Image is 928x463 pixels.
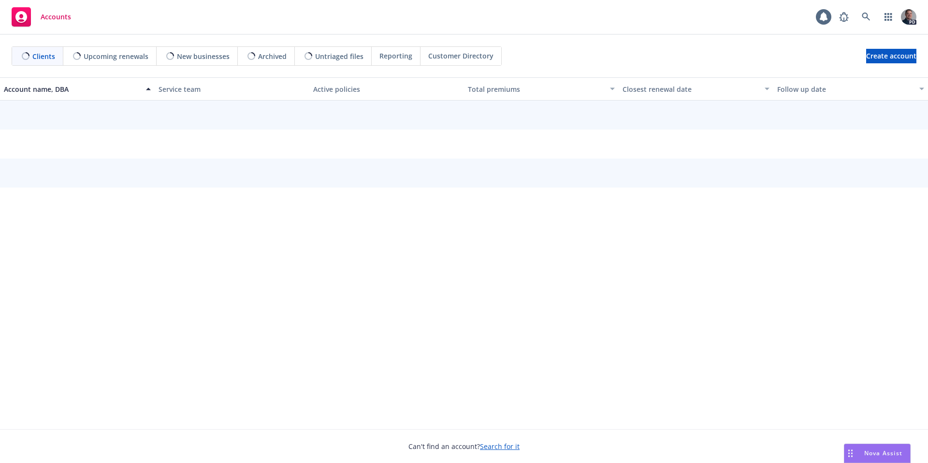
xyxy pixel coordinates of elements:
span: Customer Directory [428,51,493,61]
img: photo [901,9,916,25]
span: Upcoming renewals [84,51,148,61]
button: Nova Assist [844,444,911,463]
button: Active policies [309,77,464,101]
div: Total premiums [468,84,604,94]
span: Nova Assist [864,449,902,457]
span: Accounts [41,13,71,21]
span: Archived [258,51,287,61]
a: Create account [866,49,916,63]
a: Switch app [879,7,898,27]
button: Service team [155,77,309,101]
span: Can't find an account? [408,441,520,451]
div: Account name, DBA [4,84,140,94]
a: Accounts [8,3,75,30]
span: Reporting [379,51,412,61]
button: Total premiums [464,77,619,101]
a: Search for it [480,442,520,451]
a: Report a Bug [834,7,854,27]
span: Untriaged files [315,51,363,61]
div: Follow up date [777,84,913,94]
span: Clients [32,51,55,61]
button: Follow up date [773,77,928,101]
a: Search [856,7,876,27]
div: Closest renewal date [623,84,759,94]
div: Active policies [313,84,460,94]
button: Closest renewal date [619,77,773,101]
span: New businesses [177,51,230,61]
div: Service team [159,84,305,94]
div: Drag to move [844,444,856,463]
span: Create account [866,47,916,65]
